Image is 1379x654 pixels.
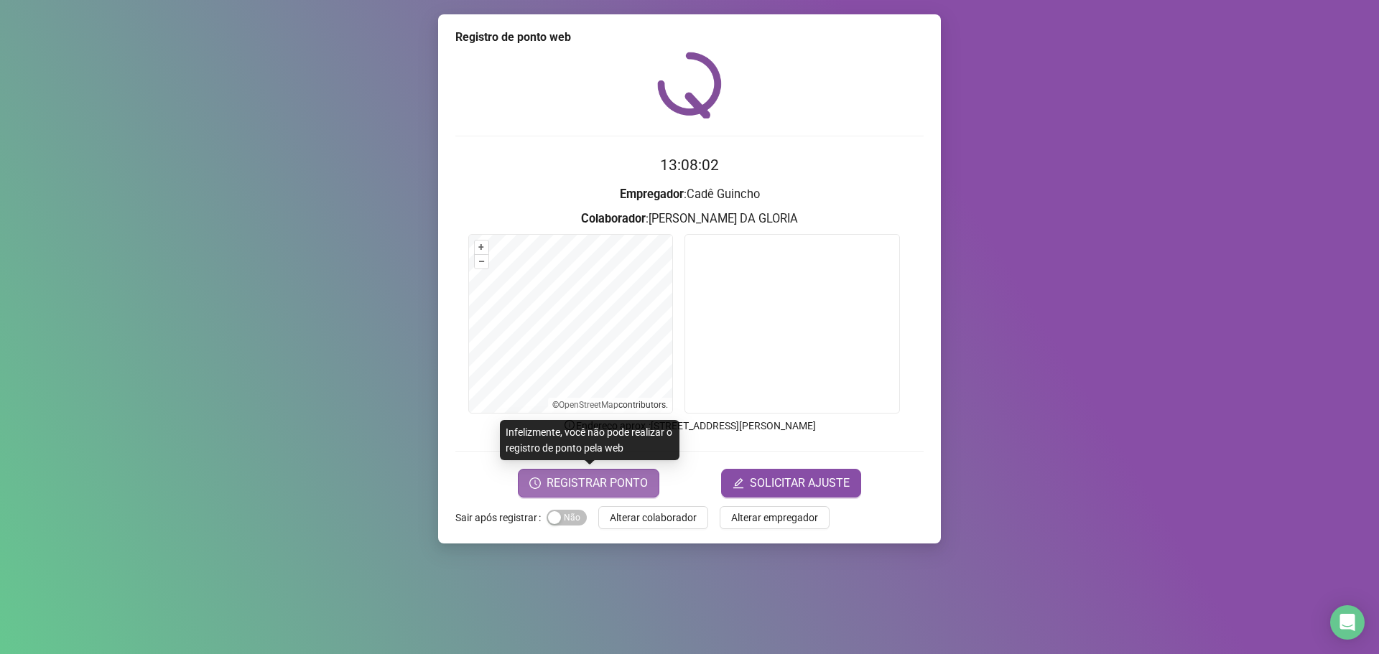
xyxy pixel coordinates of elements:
span: SOLICITAR AJUSTE [750,475,850,492]
time: 13:08:02 [660,157,719,174]
div: Registro de ponto web [455,29,924,46]
img: QRPoint [657,52,722,118]
span: info-circle [563,419,576,431]
span: Alterar empregador [731,510,818,525]
a: OpenStreetMap [559,400,618,410]
button: REGISTRAR PONTO [518,469,659,497]
button: + [475,240,488,254]
h3: : [PERSON_NAME] DA GLORIA [455,210,924,228]
span: REGISTRAR PONTO [547,475,648,492]
span: Alterar colaborador [610,510,697,525]
button: editSOLICITAR AJUSTE [721,469,861,497]
label: Sair após registrar [455,506,547,529]
li: © contributors. [552,400,668,410]
button: – [475,255,488,268]
strong: Empregador [620,187,684,201]
h3: : Cadê Guincho [455,185,924,204]
p: Endereço aprox. : [STREET_ADDRESS][PERSON_NAME] [455,418,924,434]
span: edit [733,477,744,489]
div: Open Intercom Messenger [1330,605,1365,640]
div: Infelizmente, você não pode realizar o registro de ponto pela web [500,420,679,460]
button: Alterar empregador [720,506,830,529]
button: Alterar colaborador [598,506,708,529]
strong: Colaborador [581,212,646,225]
span: clock-circle [529,477,541,489]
